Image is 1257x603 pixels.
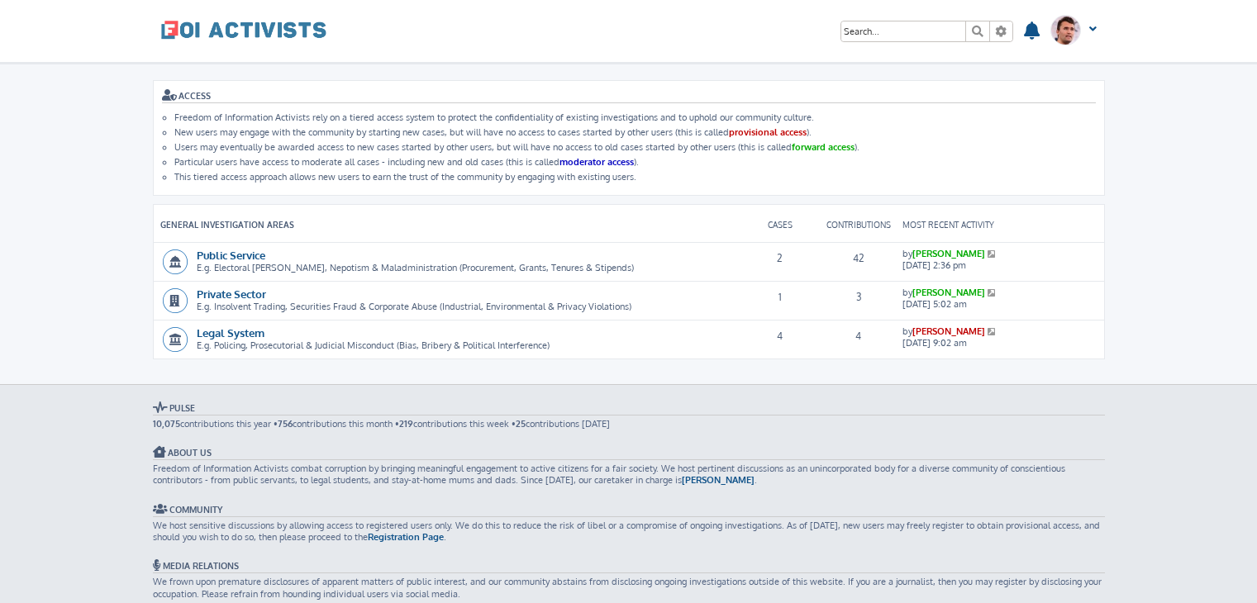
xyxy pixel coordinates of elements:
time: [DATE] 5:02 am [902,298,967,310]
time: [DATE] 9:02 am [902,337,967,349]
a: Public Service [197,248,265,262]
p: Freedom of Information Activists combat corruption by bringing meaningful engagement to active ci... [153,463,1105,487]
li: Particular users have access to moderate all cases - including new and old cases (this is called ). [174,156,1096,168]
dd: Cases [740,219,819,230]
h3: About Us [153,446,1105,460]
p: We host sensitive discussions by allowing access to registered users only. We do this to reduce t... [153,520,1105,544]
h3: Community [153,503,1105,517]
dt: No unread contributions [154,283,1104,318]
time: [DATE] 2:36 pm [902,259,966,271]
div: E.g. Policing, Prosecutorial & Judicial Misconduct (Bias, Bribery & Political Interference) [154,322,740,354]
p: We frown upon premature disclosures of apparent matters of public interest, and our community abs... [153,576,1105,600]
a: Registration Page [368,531,444,543]
img: User avatar [1050,15,1081,45]
strong: provisional access [729,126,807,138]
span: Most recent activity [898,221,1104,229]
h3: Pulse [153,401,1105,415]
div: E.g. Electoral [PERSON_NAME], Nepotism & Maladministration (Procurement, Grants, Tenures & Stipends) [154,245,740,277]
strong: 756 [278,418,293,430]
a: FOI Activists [161,8,326,51]
strong: 219 [399,418,413,430]
a: [PERSON_NAME] [912,287,985,298]
a: Legal System [197,325,264,339]
dd: Contributions [819,219,898,230]
dt: No unread contributions [154,322,1104,357]
a: [PERSON_NAME] [912,248,985,259]
div: General Investigation Areas [160,221,740,229]
h3: Media Relations [153,559,1105,573]
strong: moderator access [559,156,634,168]
strong: forward access [792,141,855,153]
li: New users may engage with the community by starting new cases, but will have no access to cases s... [174,126,1096,138]
p: contributions this year • contributions this month • contributions this week • contributions [DATE] [153,418,1105,430]
li: Users may eventually be awarded access to new cases started by other users, but will have no acce... [174,141,1096,153]
span: by [898,248,1104,271]
span: by [898,287,1104,310]
dt: No unread contributions [154,245,1104,279]
h3: ACCESS [162,89,1096,103]
strong: 10,075 [153,418,180,430]
li: This tiered access approach allows new users to earn the trust of the community by engaging with ... [174,171,1096,183]
strong: 25 [516,418,526,430]
li: Freedom of Information Activists rely on a tiered access system to protect the confidentiality of... [174,112,1096,123]
input: Search for keywords [841,21,965,41]
a: [PERSON_NAME] [912,325,985,337]
a: Private Sector [197,287,266,301]
span: by [898,325,1104,349]
a: [PERSON_NAME] [682,474,755,486]
div: E.g. Insolvent Trading, Securities Fraud & Corporate Abuse (Industrial, Environmental & Privacy V... [154,283,740,316]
